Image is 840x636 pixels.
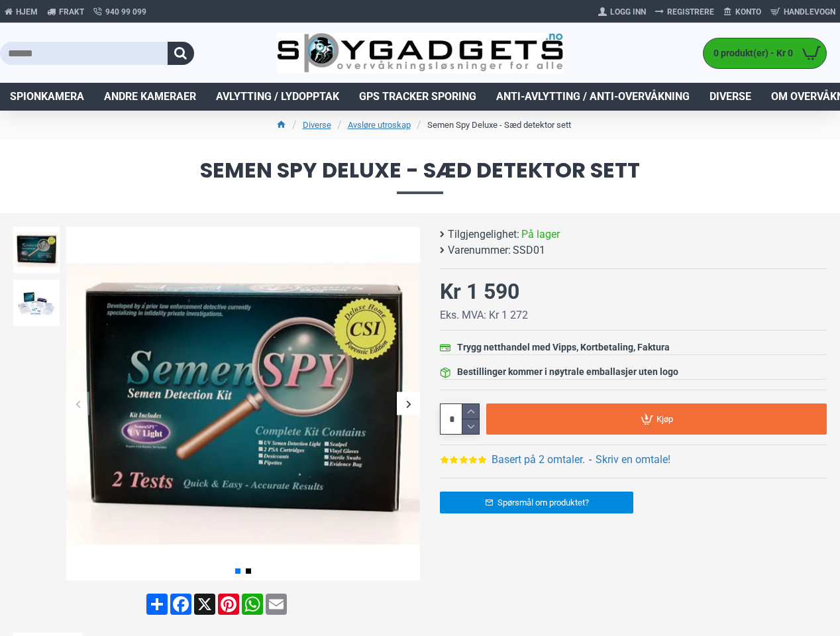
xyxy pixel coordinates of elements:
span: Spionkamera [10,89,84,105]
a: Diverse [303,119,331,132]
b: Tilgjengelighet: [448,227,519,242]
a: X [193,594,217,615]
span: Hjem [16,6,38,18]
a: Spørsmål om produktet? [440,492,633,513]
span: 940 99 099 [105,6,146,18]
div: Trygg netthandel med Vipps, Kortbetaling, Faktura [457,341,670,354]
a: Facebook [169,594,193,615]
b: - [589,453,592,466]
a: Email [264,594,288,615]
a: WhatsApp [240,594,264,615]
div: Next slide [397,392,420,415]
span: Andre kameraer [104,89,196,105]
span: Handlevogn [784,6,835,18]
span: Avlytting / Lydopptak [216,89,339,105]
span: SSD01 [513,242,545,258]
span: Konto [735,6,761,18]
a: 0 produkt(er) - Kr 0 [704,38,826,68]
img: Semen Spy Deluxe - Sæd detektor sett - SpyGadgets.no [13,280,60,326]
span: Frakt [59,6,84,18]
a: Avlytting / Lydopptak [206,83,349,111]
div: Previous slide [66,392,89,415]
div: Bestillinger kommer i nøytrale emballasjer uten logo [457,365,678,379]
a: Konto [719,1,766,23]
a: Handlevogn [766,1,840,23]
a: Avsløre utroskap [348,119,411,132]
span: Anti-avlytting / Anti-overvåkning [496,89,690,105]
span: Diverse [709,89,751,105]
span: Logg Inn [610,6,646,18]
span: 0 produkt(er) - Kr 0 [704,46,796,60]
span: GPS Tracker Sporing [359,89,476,105]
img: Semen Spy Deluxe - Sæd detektor sett - SpyGadgets.no [13,227,60,273]
a: Anti-avlytting / Anti-overvåkning [486,83,700,111]
span: Registrere [667,6,714,18]
b: Varenummer: [448,242,511,258]
a: Logg Inn [594,1,651,23]
span: Kjøp [656,415,673,423]
a: Basert på 2 omtaler. [492,452,585,468]
img: Semen Spy Deluxe - Sæd detektor sett - SpyGadgets.no [66,227,420,580]
a: Andre kameraer [94,83,206,111]
div: Kr 1 590 [440,276,519,307]
a: Diverse [700,83,761,111]
span: På lager [521,227,560,242]
img: SpyGadgets.no [277,32,562,74]
a: Skriv en omtale! [596,452,670,468]
a: GPS Tracker Sporing [349,83,486,111]
span: Semen Spy Deluxe - Sæd detektor sett [13,160,827,193]
a: Share [145,594,169,615]
span: Go to slide 1 [235,568,240,574]
a: Pinterest [217,594,240,615]
span: Go to slide 2 [246,568,251,574]
a: Registrere [651,1,719,23]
